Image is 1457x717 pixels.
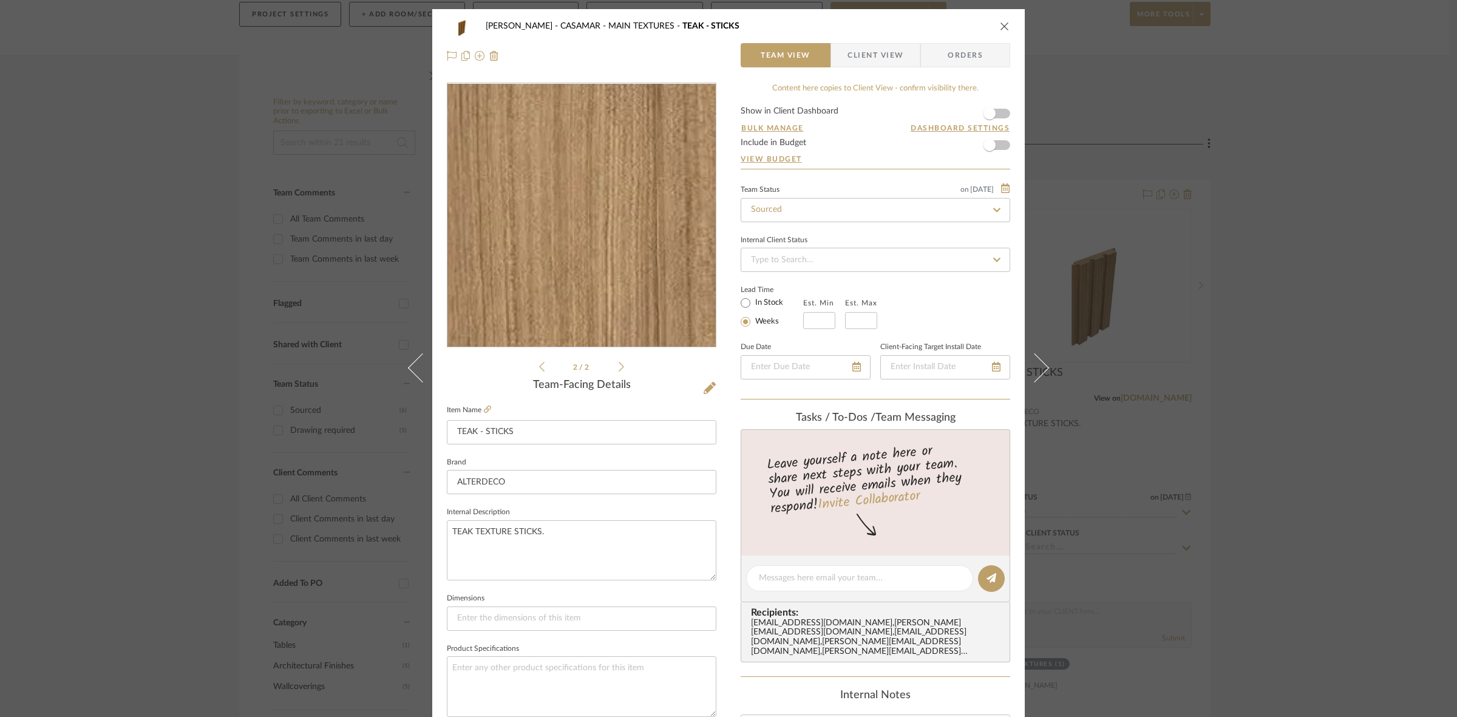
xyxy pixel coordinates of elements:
[741,237,807,243] div: Internal Client Status
[934,43,996,67] span: Orders
[960,186,969,193] span: on
[741,355,871,379] input: Enter Due Date
[741,198,1010,222] input: Type to Search…
[447,470,716,494] input: Enter Brand
[753,297,783,308] label: In Stock
[741,689,1010,702] div: Internal Notes
[741,187,779,193] div: Team Status
[579,364,585,371] span: /
[845,299,877,307] label: Est. Max
[880,344,981,350] label: Client-Facing Target Install Date
[573,364,579,371] span: 2
[447,84,716,347] div: 1
[739,438,1012,519] div: Leave yourself a note here or share next steps with your team. You will receive emails when they ...
[969,185,995,194] span: [DATE]
[741,295,803,329] mat-radio-group: Select item type
[999,21,1010,32] button: close
[447,405,491,415] label: Item Name
[585,364,591,371] span: 2
[847,43,903,67] span: Client View
[447,14,476,38] img: d0a5b411-fdb1-43ae-958c-2b2910ef67e0_48x40.jpg
[447,646,519,652] label: Product Specifications
[447,509,510,515] label: Internal Description
[880,355,1010,379] input: Enter Install Date
[447,379,716,392] div: Team-Facing Details
[751,607,1005,618] span: Recipients:
[447,607,716,631] input: Enter the dimensions of this item
[447,596,484,602] label: Dimensions
[741,154,1010,164] a: View Budget
[751,619,1005,658] div: [EMAIL_ADDRESS][DOMAIN_NAME] , [PERSON_NAME][EMAIL_ADDRESS][DOMAIN_NAME] , [EMAIL_ADDRESS][DOMAIN...
[682,22,739,30] span: TEAK - STICKS
[741,412,1010,425] div: team Messaging
[753,316,779,327] label: Weeks
[741,123,804,134] button: Bulk Manage
[817,486,921,516] a: Invite Collaborator
[741,248,1010,272] input: Type to Search…
[447,131,716,301] img: 2df20b2f-29cd-4b13-8160-49f8a0ea1c5c_436x436.jpg
[910,123,1010,134] button: Dashboard Settings
[486,22,608,30] span: [PERSON_NAME] - CASAMAR
[447,460,466,466] label: Brand
[447,420,716,444] input: Enter Item Name
[741,344,771,350] label: Due Date
[608,22,682,30] span: MAIN TEXTURES
[796,412,875,423] span: Tasks / To-Dos /
[741,83,1010,95] div: Content here copies to Client View - confirm visibility there.
[741,284,803,295] label: Lead Time
[761,43,810,67] span: Team View
[803,299,834,307] label: Est. Min
[489,51,499,61] img: Remove from project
